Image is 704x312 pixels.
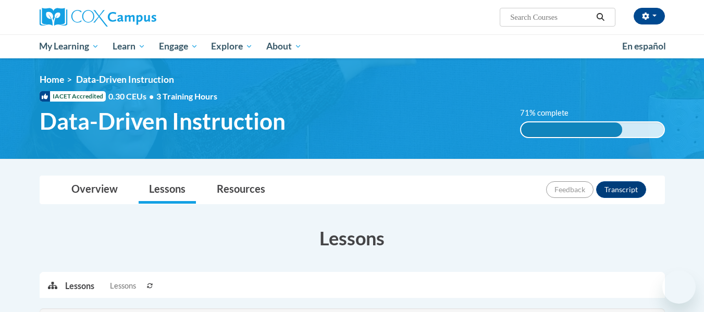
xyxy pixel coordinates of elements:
[113,40,145,53] span: Learn
[65,280,94,292] p: Lessons
[211,40,253,53] span: Explore
[662,270,696,304] iframe: Button to launch messaging window
[152,34,205,58] a: Engage
[204,34,260,58] a: Explore
[139,176,196,204] a: Lessons
[592,11,608,23] button: Search
[40,91,106,102] span: IACET Accredited
[39,40,99,53] span: My Learning
[206,176,276,204] a: Resources
[40,74,64,85] a: Home
[156,91,217,101] span: 3 Training Hours
[76,74,174,85] span: Data-Driven Instruction
[622,41,666,52] span: En español
[266,40,302,53] span: About
[546,181,594,198] button: Feedback
[634,8,665,24] button: Account Settings
[260,34,308,58] a: About
[615,35,673,57] a: En español
[40,107,286,135] span: Data-Driven Instruction
[61,176,128,204] a: Overview
[106,34,152,58] a: Learn
[24,34,681,58] div: Main menu
[33,34,106,58] a: My Learning
[40,225,665,251] h3: Lessons
[521,122,622,137] div: 71% complete
[509,11,592,23] input: Search Courses
[596,181,646,198] button: Transcript
[149,91,154,101] span: •
[40,8,156,27] img: Cox Campus
[159,40,198,53] span: Engage
[40,8,238,27] a: Cox Campus
[110,280,136,292] span: Lessons
[108,91,156,102] span: 0.30 CEUs
[520,107,580,119] label: 71% complete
